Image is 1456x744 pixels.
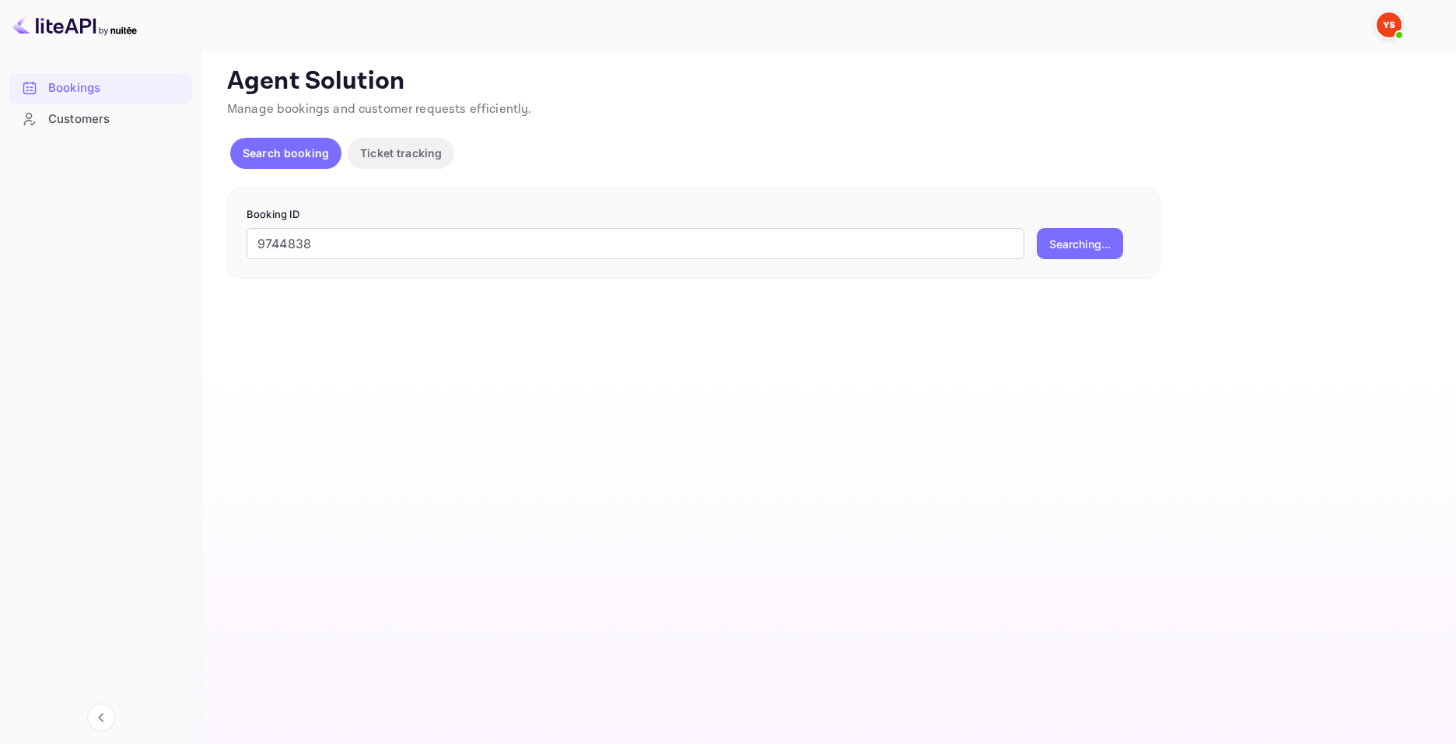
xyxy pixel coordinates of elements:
img: Yandex Support [1377,12,1402,37]
button: Collapse navigation [87,704,115,732]
img: LiteAPI logo [12,12,137,37]
p: Agent Solution [227,66,1428,97]
div: Customers [48,111,184,128]
button: Searching... [1037,228,1123,259]
p: Booking ID [247,207,1141,223]
span: Manage bookings and customer requests efficiently. [227,101,532,118]
div: Bookings [48,79,184,97]
p: Ticket tracking [360,145,442,161]
a: Customers [9,104,192,133]
div: Customers [9,104,192,135]
p: Search booking [243,145,329,161]
div: Bookings [9,73,192,104]
input: Enter Booking ID (e.g., 63782194) [247,228,1024,259]
a: Bookings [9,73,192,102]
